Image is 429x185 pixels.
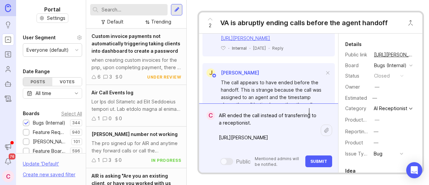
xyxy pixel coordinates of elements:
label: ProductboardID [345,117,381,123]
div: Trending [151,18,171,26]
div: Public [236,157,251,166]
div: Open Intercom Messenger [406,162,422,178]
div: 0 [119,115,122,122]
div: Category [345,105,369,112]
a: Changelog [2,93,14,105]
p: 940 [72,130,80,135]
div: Default [107,18,123,26]
div: 0 [119,73,122,81]
div: The call appears to have ended before the handoff. This is strange because the call was assigned ... [221,79,324,138]
div: Feature Requests (Internal) [33,129,67,136]
span: Air Call Events log [91,90,133,95]
button: Notifications [2,155,14,168]
div: when creating custom invoices for the pnp, upon completing payment, there is a receipt page but i... [91,56,181,71]
div: 3 [109,156,111,164]
div: under review [147,74,181,80]
div: 1 [98,115,100,122]
div: Update ' Default ' [23,160,59,171]
button: Announcements [2,141,14,153]
p: 101 [73,139,80,144]
input: Search... [102,6,165,13]
div: The pro signed up for AIR and anytime they forward calls or call the [PERSON_NAME][URL] assigned ... [91,140,181,154]
div: — [370,94,379,102]
div: · [249,45,250,51]
div: [PERSON_NAME] (Public) [33,138,68,145]
span: [PERSON_NAME] [221,70,259,76]
span: Submit [310,159,327,164]
button: Close button [404,16,417,30]
button: C [2,170,14,182]
label: Issue Type [345,151,370,156]
time: [DATE] [253,46,266,51]
div: C [206,111,214,120]
div: Reply [272,45,284,51]
div: Bugs (Internal) [374,62,407,69]
a: [URL][PERSON_NAME] [221,35,270,41]
div: 3 [109,73,112,81]
h1: Portal [44,5,60,13]
label: Reporting Team [345,129,381,134]
span: 2 [209,22,211,29]
div: 6 [98,73,101,81]
a: Portal [2,34,14,46]
div: Create new saved filter [23,171,75,178]
div: All time [36,90,51,97]
div: Details [345,40,362,48]
span: Custom invoice payments not automatically triggering taking clients into dashboard to create a pa... [91,33,180,54]
div: AI Receptionist [374,106,407,111]
a: [URL][PERSON_NAME] [372,50,416,59]
div: Bug [374,150,382,157]
div: closed [374,72,390,80]
p: 344 [72,120,80,126]
div: Idea [345,167,356,175]
div: Internal [232,45,247,51]
button: Submit [305,155,332,167]
div: — [375,116,379,124]
div: Owner [345,83,369,91]
div: Status [345,72,369,80]
a: [PERSON_NAME] number not workingThe pro signed up for AIR and anytime they forward calls or call ... [86,127,186,168]
a: Users [2,63,14,75]
div: 1 [98,156,100,164]
div: J [206,68,215,77]
div: User Segment [23,34,56,42]
div: Bugs (Internal) [33,119,65,127]
div: This call was abruptly disconnected by the AI. [221,27,324,42]
span: Settings [47,15,65,21]
button: Settings [37,13,68,23]
div: 0 [119,156,122,164]
div: Public link [345,51,369,58]
a: Autopilot [2,78,14,90]
div: VA is abruptly ending calls before the agent handoff [220,18,388,28]
div: Board [345,62,369,69]
div: Posts [23,78,52,86]
p: 596 [72,148,80,154]
label: Product [345,140,363,145]
svg: toggle icon [71,91,82,96]
div: Boards [23,109,40,118]
div: Feature Board Sandbox [DATE] [33,147,67,155]
div: — [375,83,379,91]
span: [PERSON_NAME] number not working [91,131,178,137]
div: Select All [61,112,82,115]
div: 0 [109,115,112,122]
div: Votes [52,78,81,86]
a: J[PERSON_NAME] [202,68,259,77]
a: Ideas [2,19,14,31]
textarea: AIR ended the call instead of transferring to a receptionist. [URL][PERSON_NAME] [215,109,321,151]
div: Date Range [23,67,50,76]
span: 76 [9,153,15,159]
div: Everyone (default) [26,46,69,54]
div: Lor Ips dol Sitametc ad Elit Seddoeius tempori ut. Lab etdolo magna al enima mi Veniam Quisno, ex... [91,98,181,113]
div: — [374,139,378,146]
p: Mentioned admins will be notified. [255,156,301,167]
img: member badge [212,73,217,78]
a: Air Call Events logLor Ips dol Sitametc ad Elit Seddoeius tempori ut. Lab etdolo magna al enima m... [86,85,186,127]
div: in progress [151,157,181,163]
div: · [268,45,269,51]
a: Custom invoice payments not automatically triggering taking clients into dashboard to create a pa... [86,29,186,85]
div: · [228,45,229,51]
a: Roadmaps [2,48,14,60]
